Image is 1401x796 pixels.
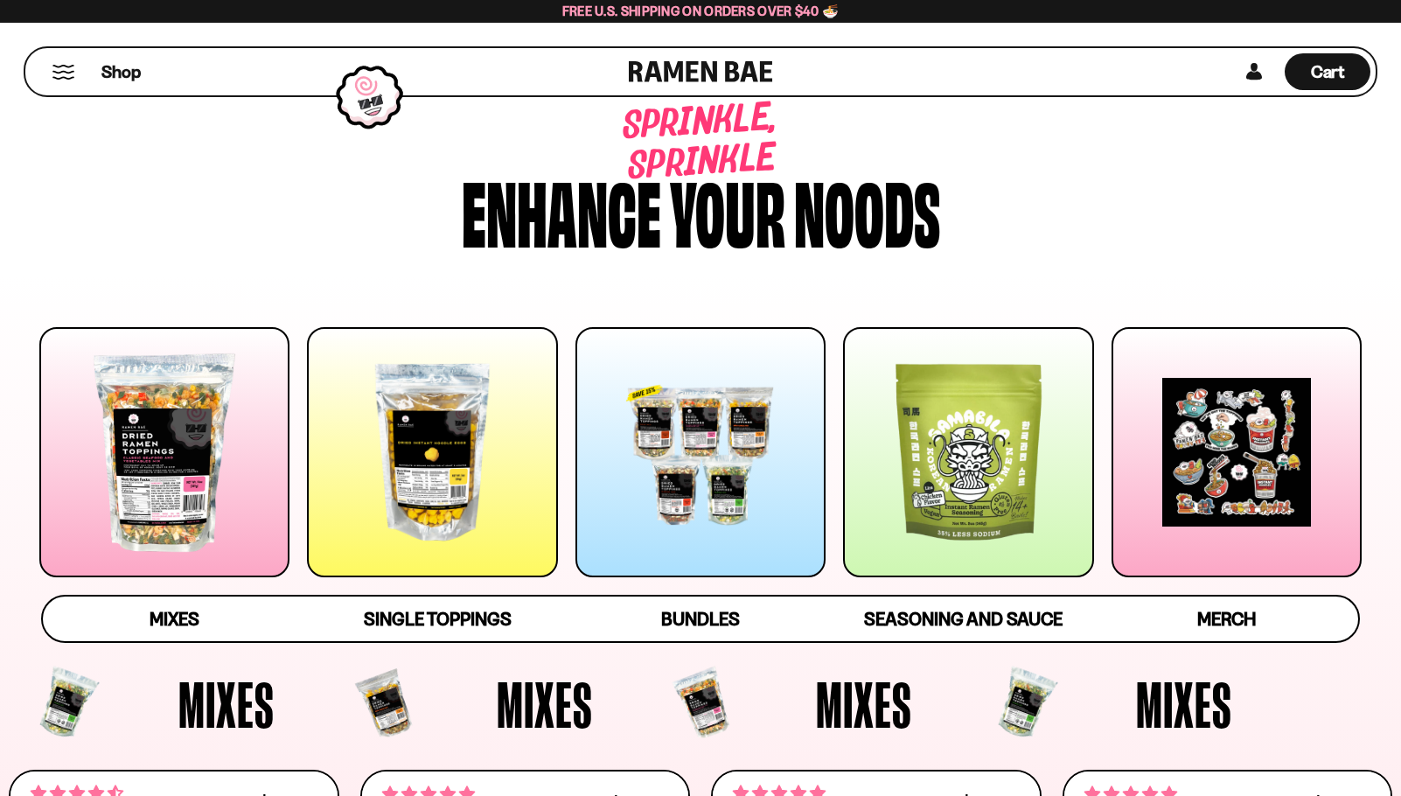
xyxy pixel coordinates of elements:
span: Mixes [1136,672,1232,737]
span: Free U.S. Shipping on Orders over $40 🍜 [562,3,840,19]
div: noods [794,168,940,251]
a: Seasoning and Sauce [832,597,1095,641]
a: Bundles [569,597,833,641]
button: Mobile Menu Trigger [52,65,75,80]
span: Bundles [661,608,740,630]
span: Mixes [178,672,275,737]
span: Mixes [497,672,593,737]
span: Mixes [816,672,912,737]
span: Seasoning and Sauce [864,608,1063,630]
a: Merch [1095,597,1358,641]
a: Mixes [43,597,306,641]
a: Cart [1285,48,1370,95]
span: Single Toppings [364,608,512,630]
a: Shop [101,53,141,90]
div: your [670,168,785,251]
span: Shop [101,60,141,84]
span: Cart [1311,61,1345,82]
span: Merch [1197,608,1256,630]
a: Single Toppings [306,597,569,641]
div: Enhance [462,168,661,251]
span: Mixes [150,608,199,630]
